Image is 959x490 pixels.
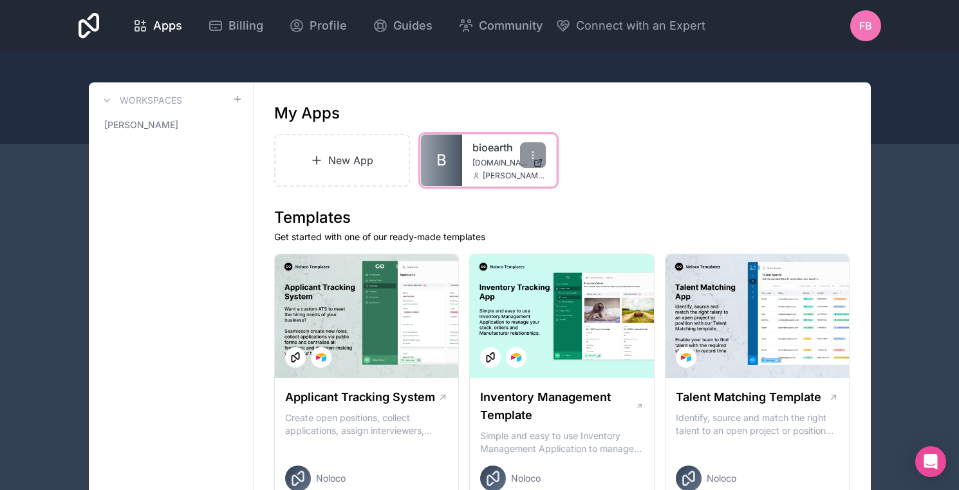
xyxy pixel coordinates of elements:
[472,158,546,168] a: [DOMAIN_NAME]
[472,140,546,155] a: bioearth
[316,352,326,363] img: Airtable Logo
[274,207,850,228] h1: Templates
[393,17,433,35] span: Guides
[285,411,449,437] p: Create open positions, collect applications, assign interviewers, centralise candidate feedback a...
[285,388,435,406] h1: Applicant Tracking System
[228,17,263,35] span: Billing
[511,352,521,363] img: Airtable Logo
[436,150,447,171] span: B
[472,158,528,168] span: [DOMAIN_NAME]
[676,411,839,437] p: Identify, source and match the right talent to an open project or position with our Talent Matchi...
[681,352,691,363] img: Airtable Logo
[483,171,546,181] span: [PERSON_NAME][EMAIL_ADDRESS][DOMAIN_NAME]
[316,472,346,485] span: Noloco
[448,12,553,40] a: Community
[274,231,850,243] p: Get started with one of our ready-made templates
[279,12,357,40] a: Profile
[104,118,178,131] span: [PERSON_NAME]
[480,388,635,424] h1: Inventory Management Template
[859,18,872,33] span: FB
[274,103,340,124] h1: My Apps
[555,17,705,35] button: Connect with an Expert
[479,17,543,35] span: Community
[362,12,443,40] a: Guides
[421,135,462,186] a: B
[511,472,541,485] span: Noloco
[310,17,347,35] span: Profile
[120,94,182,107] h3: Workspaces
[576,17,705,35] span: Connect with an Expert
[99,93,182,108] a: Workspaces
[99,113,243,137] a: [PERSON_NAME]
[676,388,821,406] h1: Talent Matching Template
[153,17,182,35] span: Apps
[915,446,946,477] div: Open Intercom Messenger
[122,12,192,40] a: Apps
[707,472,736,485] span: Noloco
[480,429,644,455] p: Simple and easy to use Inventory Management Application to manage your stock, orders and Manufact...
[274,134,411,187] a: New App
[198,12,274,40] a: Billing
